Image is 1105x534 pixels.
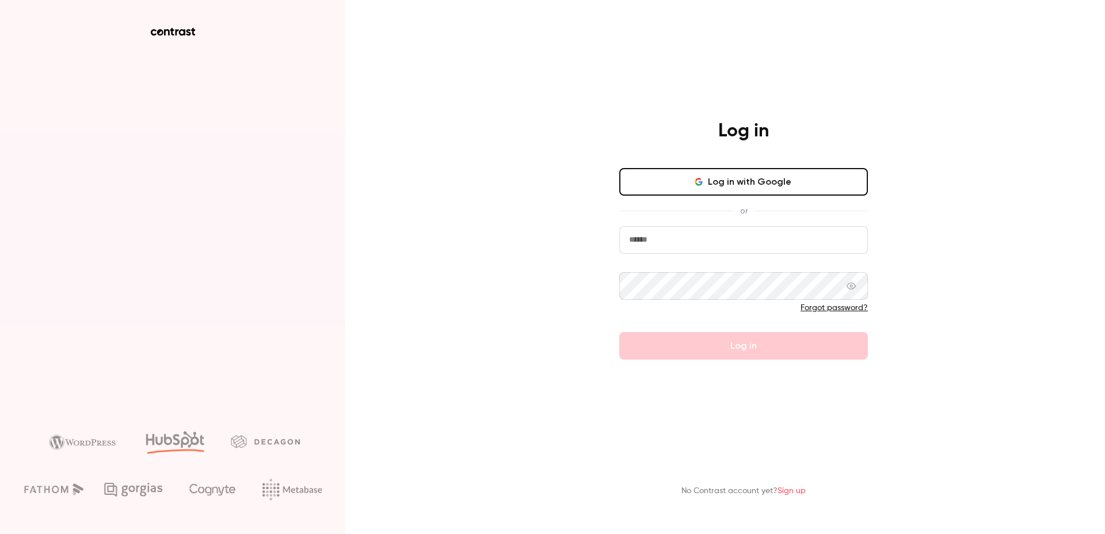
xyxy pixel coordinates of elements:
[718,120,769,143] h4: Log in
[619,168,868,196] button: Log in with Google
[778,487,806,495] a: Sign up
[231,435,300,448] img: decagon
[734,205,753,217] span: or
[681,485,806,497] p: No Contrast account yet?
[801,304,868,312] a: Forgot password?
